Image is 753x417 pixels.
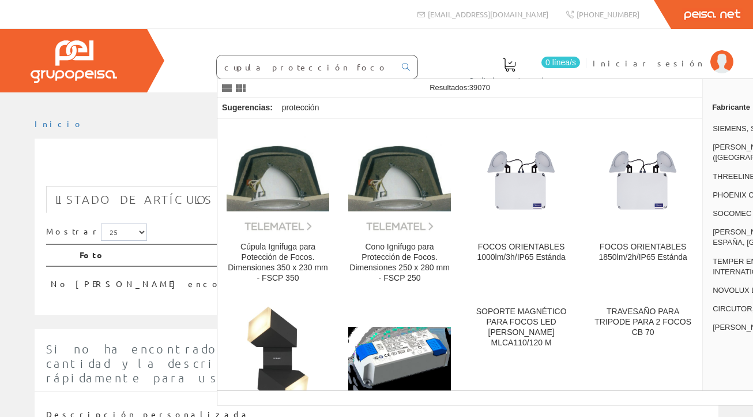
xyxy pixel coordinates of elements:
a: Iniciar sesión [593,48,733,59]
a: Inicio [35,118,84,129]
img: Cono Ignifugo para Protección de Focos. Dimensiones 250 x 280 mm - FSCP 250 [348,129,451,232]
label: Mostrar [46,224,147,241]
td: No [PERSON_NAME] encontrado artículos, pruebe con otra búsqueda [46,266,646,295]
select: Mostrar [101,224,147,241]
span: [EMAIL_ADDRESS][DOMAIN_NAME] [428,9,548,19]
span: Si no ha encontrado algún artículo en nuestro catálogo introduzca aquí la cantidad y la descripci... [46,342,707,385]
img: Driver TRIAC max 30W 700mA para focos carril TK01 [348,327,451,390]
div: Cúpula Ignifuga para Potección de Focos. Dimensiones 350 x 230 mm - FSCP 350 [227,242,329,284]
a: FOCOS ORIENTABLES 1850lm/2h/IP65 Estánda FOCOS ORIENTABLES 1850lm/2h/IP65 Estánda [582,120,703,297]
a: Listado de artículos [46,186,222,213]
div: FOCOS ORIENTABLES 1850lm/2h/IP65 Estánda [592,242,694,263]
img: Aplique Led exterior 2 Focos 12,5W 700lm IP54 Gris Roblan [247,307,308,411]
a: FOCOS ORIENTABLES 1000lm/3h/IP65 Estánda FOCOS ORIENTABLES 1000lm/3h/IP65 Estánda [461,120,582,297]
img: Grupo Peisa [31,40,117,83]
span: 39070 [469,83,490,92]
img: FOCOS ORIENTABLES 1000lm/3h/IP65 Estánda [470,144,573,217]
div: protección [277,98,324,118]
span: Resultados: [430,83,490,92]
img: Cúpula Ignifuga para Potección de Focos. Dimensiones 350 x 230 mm - FSCP 350 [227,129,329,232]
div: FOCOS ORIENTABLES 1000lm/3h/IP65 Estánda [470,242,573,263]
input: Buscar ... [217,55,395,79]
div: Cono Ignifugo para Protección de Focos. Dimensiones 250 x 280 mm - FSCP 250 [348,242,451,284]
img: FOCOS ORIENTABLES 1850lm/2h/IP65 Estánda [592,144,694,217]
span: [PHONE_NUMBER] [577,9,639,19]
th: Foto [75,244,646,266]
h1: tapas focos [46,157,707,180]
div: SOPORTE MAGNÉTICO PARA FOCOS LED [PERSON_NAME] MLCA110/120 M [470,307,573,348]
span: 0 línea/s [541,57,580,68]
span: Iniciar sesión [593,57,705,69]
span: Pedido actual [470,74,548,85]
div: TRAVESAÑO PARA TRIPODE PARA 2 FOCOS CB 70 [592,307,694,338]
a: Cúpula Ignifuga para Potección de Focos. Dimensiones 350 x 230 mm - FSCP 350 Cúpula Ignifuga para... [217,120,338,297]
a: Cono Ignifugo para Protección de Focos. Dimensiones 250 x 280 mm - FSCP 250 Cono Ignifugo para Pr... [339,120,460,297]
div: Sugerencias: [217,100,275,116]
